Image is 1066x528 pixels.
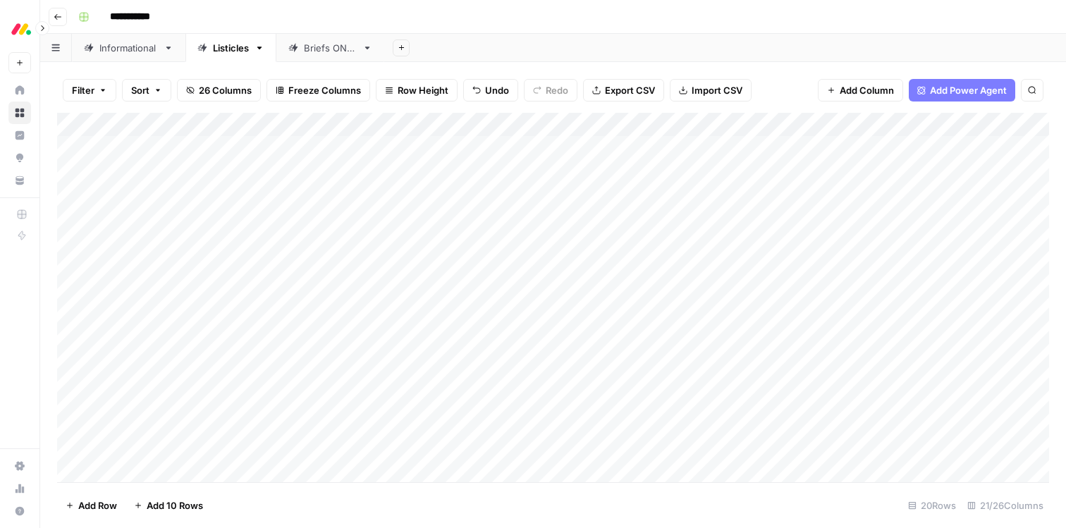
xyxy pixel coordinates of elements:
a: Settings [8,455,31,477]
img: Monday.com Logo [8,16,34,42]
a: Browse [8,102,31,124]
span: Filter [72,83,94,97]
span: Add Row [78,498,117,512]
button: Filter [63,79,116,102]
button: Redo [524,79,577,102]
div: Listicles [213,41,249,55]
a: Opportunities [8,147,31,169]
div: 20 Rows [902,494,962,517]
span: Add Column [840,83,894,97]
button: Import CSV [670,79,752,102]
div: Briefs ONLY [304,41,357,55]
a: Listicles [185,34,276,62]
span: Import CSV [692,83,742,97]
a: Your Data [8,169,31,192]
span: Sort [131,83,149,97]
a: Home [8,79,31,102]
span: Undo [485,83,509,97]
button: Undo [463,79,518,102]
a: Usage [8,477,31,500]
a: Briefs ONLY [276,34,384,62]
span: Row Height [398,83,448,97]
button: Help + Support [8,500,31,522]
div: 21/26 Columns [962,494,1049,517]
button: Export CSV [583,79,664,102]
button: Workspace: Monday.com [8,11,31,47]
button: Row Height [376,79,458,102]
span: Export CSV [605,83,655,97]
span: Add 10 Rows [147,498,203,512]
button: Freeze Columns [266,79,370,102]
button: 26 Columns [177,79,261,102]
a: Informational [72,34,185,62]
div: Informational [99,41,158,55]
a: Insights [8,124,31,147]
span: Add Power Agent [930,83,1007,97]
button: Add 10 Rows [125,494,212,517]
span: Redo [546,83,568,97]
span: 26 Columns [199,83,252,97]
span: Freeze Columns [288,83,361,97]
button: Add Power Agent [909,79,1015,102]
button: Sort [122,79,171,102]
button: Add Row [57,494,125,517]
button: Add Column [818,79,903,102]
